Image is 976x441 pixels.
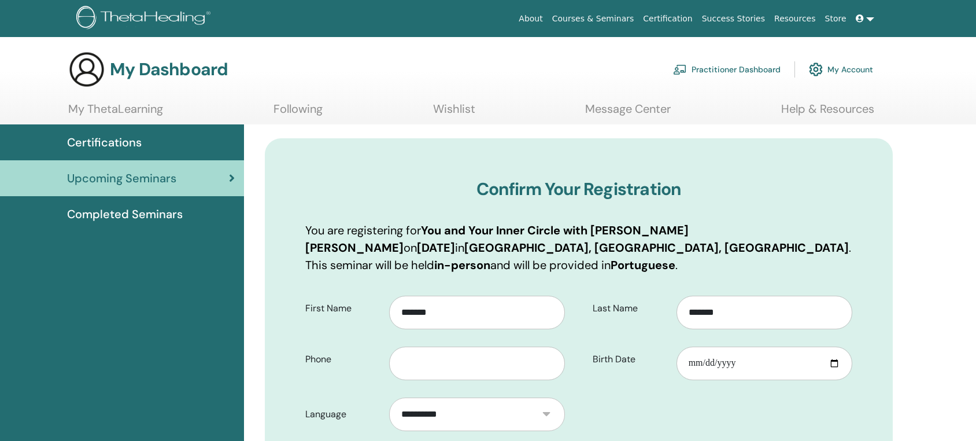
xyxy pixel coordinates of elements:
a: Certification [638,8,697,30]
img: chalkboard-teacher.svg [673,64,687,75]
img: cog.svg [809,60,823,79]
span: Upcoming Seminars [67,170,176,187]
img: generic-user-icon.jpg [68,51,105,88]
label: Last Name [584,297,676,319]
a: About [514,8,547,30]
span: Certifications [67,134,142,151]
h3: Confirm Your Registration [305,179,852,200]
a: Resources [770,8,820,30]
span: Completed Seminars [67,205,183,223]
h3: My Dashboard [110,59,228,80]
b: in-person [434,258,490,273]
a: Message Center [585,102,671,124]
label: Phone [297,348,389,370]
b: You and Your Inner Circle with [PERSON_NAME] [PERSON_NAME] [305,223,689,255]
a: Practitioner Dashboard [673,57,781,82]
label: Language [297,403,389,425]
a: Wishlist [433,102,475,124]
label: Birth Date [584,348,676,370]
p: You are registering for on in . This seminar will be held and will be provided in . [305,222,852,274]
a: My ThetaLearning [68,102,163,124]
b: [GEOGRAPHIC_DATA], [GEOGRAPHIC_DATA], [GEOGRAPHIC_DATA] [464,240,849,255]
a: Help & Resources [781,102,874,124]
b: Portuguese [611,258,675,273]
b: [DATE] [417,240,455,255]
a: Courses & Seminars [548,8,639,30]
a: Success Stories [697,8,770,30]
a: My Account [809,57,873,82]
label: First Name [297,297,389,319]
a: Following [273,102,323,124]
a: Store [820,8,851,30]
img: logo.png [76,6,215,32]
